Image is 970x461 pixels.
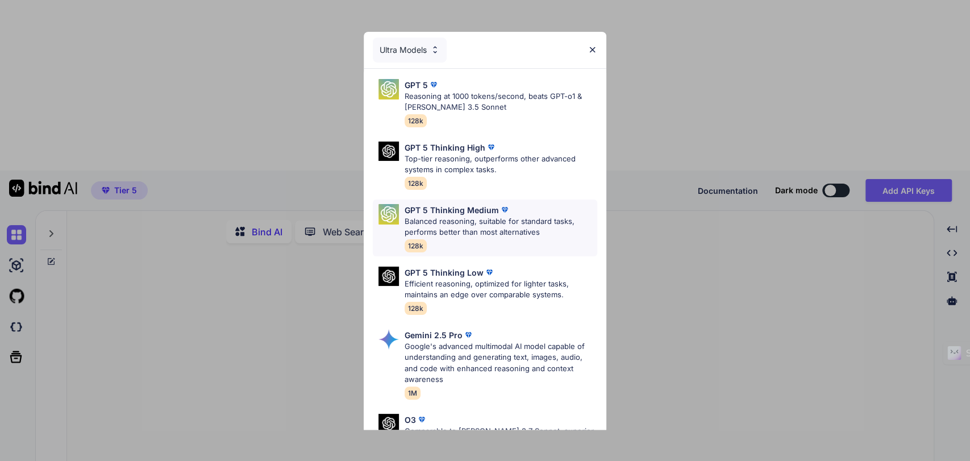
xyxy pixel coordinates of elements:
[378,267,399,286] img: Pick Models
[405,267,484,279] p: GPT 5 Thinking Low
[405,239,427,252] span: 128k
[405,153,597,176] p: Top-tier reasoning, outperforms other advanced systems in complex tasks.
[378,414,399,434] img: Pick Models
[416,414,427,425] img: premium
[405,341,597,385] p: Google's advanced multimodal AI model capable of understanding and generating text, images, audio...
[463,329,474,340] img: premium
[405,426,597,448] p: Comparable to [PERSON_NAME] 3.7 Sonnet, superior intelligence
[378,204,399,225] img: Pick Models
[405,329,463,341] p: Gemini 2.5 Pro
[405,414,416,426] p: O3
[484,267,495,278] img: premium
[405,279,597,301] p: Efficient reasoning, optimized for lighter tasks, maintains an edge over comparable systems.
[405,387,421,400] span: 1M
[405,216,597,238] p: Balanced reasoning, suitable for standard tasks, performs better than most alternatives
[405,204,499,216] p: GPT 5 Thinking Medium
[405,302,427,315] span: 128k
[378,329,399,350] img: Pick Models
[499,204,510,215] img: premium
[405,177,427,190] span: 128k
